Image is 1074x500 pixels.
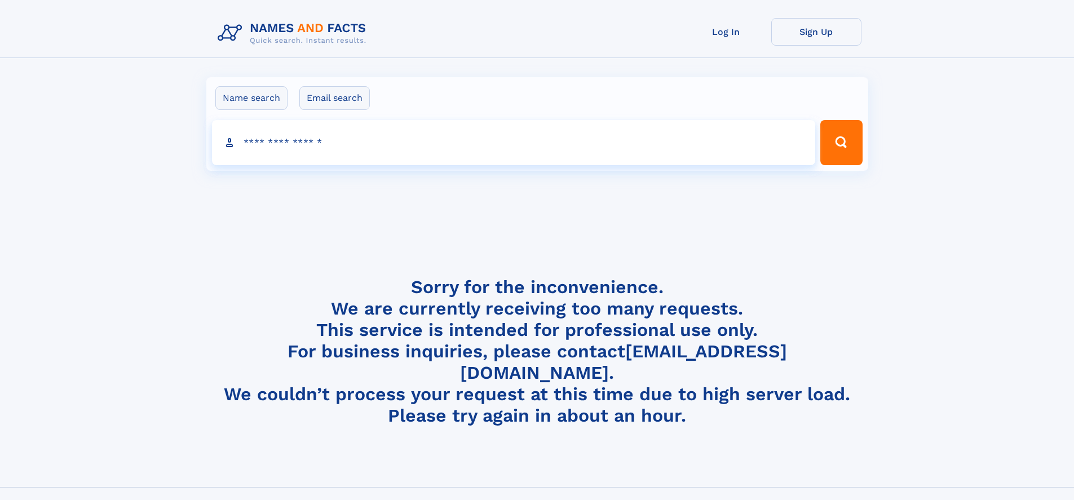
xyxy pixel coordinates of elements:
[299,86,370,110] label: Email search
[681,18,771,46] a: Log In
[215,86,288,110] label: Name search
[212,120,816,165] input: search input
[460,340,787,383] a: [EMAIL_ADDRESS][DOMAIN_NAME]
[213,18,375,48] img: Logo Names and Facts
[820,120,862,165] button: Search Button
[213,276,861,427] h4: Sorry for the inconvenience. We are currently receiving too many requests. This service is intend...
[771,18,861,46] a: Sign Up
